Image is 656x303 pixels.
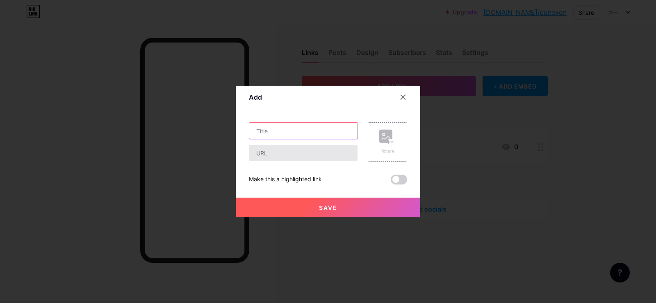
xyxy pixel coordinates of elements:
[249,145,358,161] input: URL
[249,123,358,139] input: Title
[319,204,337,211] span: Save
[236,198,420,217] button: Save
[249,175,322,185] div: Make this a highlighted link
[379,148,396,154] div: Picture
[249,92,262,102] div: Add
